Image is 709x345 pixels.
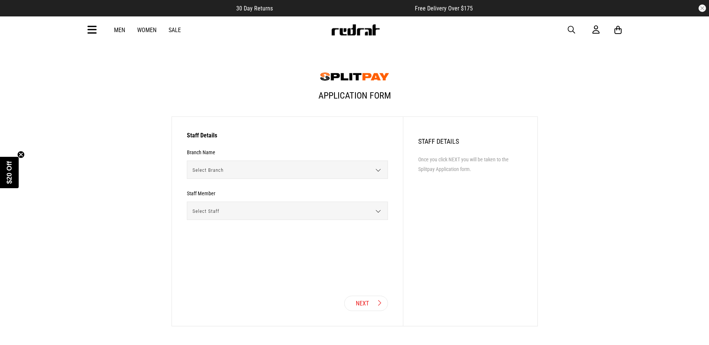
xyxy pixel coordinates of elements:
li: Once you click NEXT you will be taken to the Splitpay Application form. [418,155,522,174]
iframe: Customer reviews powered by Trustpilot [288,4,400,12]
span: 30 Day Returns [236,5,273,12]
span: Select Staff [187,202,382,220]
h3: Staff Details [187,132,388,143]
h1: Application Form [172,84,538,113]
h3: Branch Name [187,149,215,155]
a: Women [137,27,157,34]
button: Close teaser [17,151,25,158]
h3: Staff Member [187,190,215,196]
img: Redrat logo [331,24,380,35]
span: $20 Off [6,161,13,184]
button: Next [344,296,388,311]
h2: Staff Details [418,137,522,145]
span: Free Delivery Over $175 [415,5,473,12]
a: Men [114,27,125,34]
span: Select Branch [187,161,382,179]
a: Sale [169,27,181,34]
